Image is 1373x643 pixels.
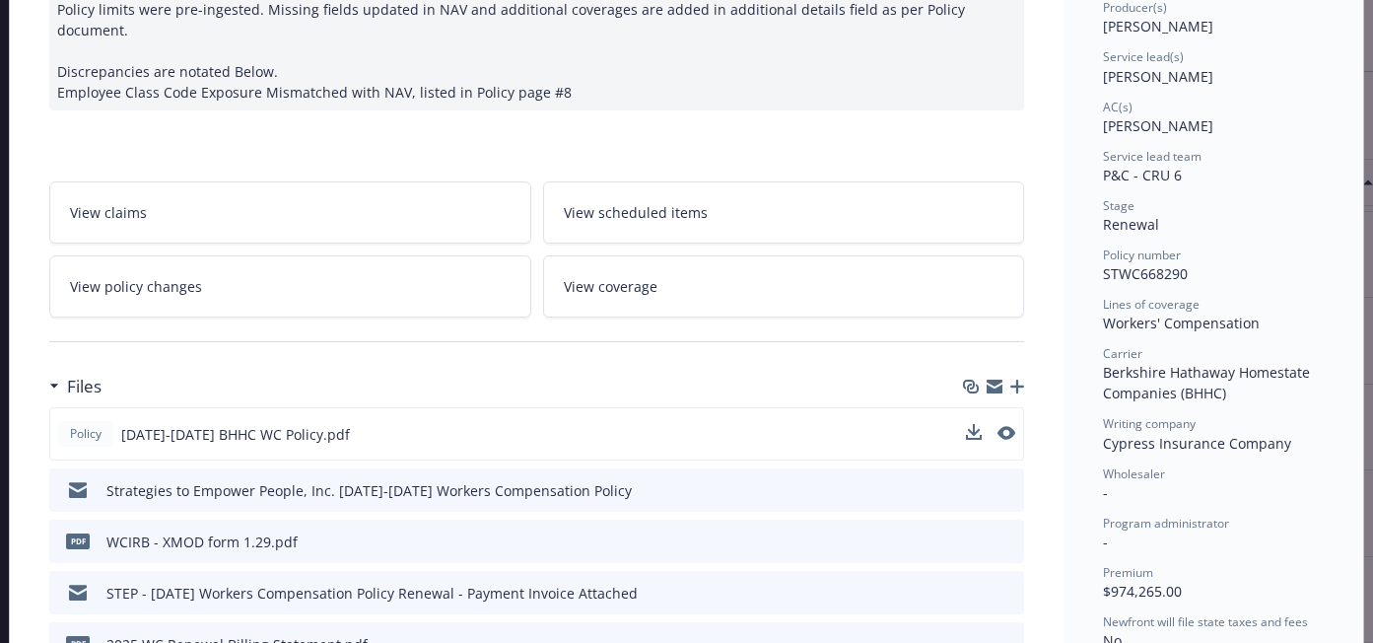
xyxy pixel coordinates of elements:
button: download file [967,583,983,604]
span: Stage [1103,197,1134,214]
button: preview file [998,532,1016,552]
span: Premium [1103,564,1153,581]
span: Program administrator [1103,515,1229,532]
button: download file [966,424,982,440]
button: preview file [998,583,1016,604]
a: View coverage [543,255,1025,318]
div: Strategies to Empower People, Inc. [DATE]-[DATE] Workers Compensation Policy [106,480,632,501]
span: $974,265.00 [1103,582,1182,601]
span: STWC668290 [1103,264,1188,283]
button: download file [966,424,982,445]
span: - [1103,483,1108,502]
span: - [1103,533,1108,551]
span: Policy number [1103,247,1181,263]
div: STEP - [DATE] Workers Compensation Policy Renewal - Payment Invoice Attached [106,583,638,604]
span: Wholesaler [1103,465,1165,482]
button: preview file [997,424,1015,445]
span: View policy changes [70,276,202,297]
button: download file [967,480,983,501]
span: P&C - CRU 6 [1103,166,1182,184]
a: View scheduled items [543,181,1025,244]
span: Policy [66,425,105,443]
span: AC(s) [1103,99,1133,115]
button: download file [967,532,983,552]
span: [PERSON_NAME] [1103,116,1213,135]
a: View policy changes [49,255,531,318]
span: Renewal [1103,215,1159,234]
div: Files [49,374,102,399]
span: [DATE]-[DATE] BHHC WC Policy.pdf [121,424,350,445]
div: Workers' Compensation [1103,313,1324,333]
span: pdf [66,534,90,548]
span: Lines of coverage [1103,296,1200,313]
div: WCIRB - XMOD form 1.29.pdf [106,532,298,552]
button: preview file [998,480,1016,501]
span: Newfront will file state taxes and fees [1103,613,1308,630]
span: View scheduled items [564,202,708,223]
span: View coverage [564,276,657,297]
span: View claims [70,202,147,223]
span: Cypress Insurance Company [1103,434,1291,453]
span: [PERSON_NAME] [1103,67,1213,86]
a: View claims [49,181,531,244]
span: [PERSON_NAME] [1103,17,1213,36]
h3: Files [67,374,102,399]
span: Carrier [1103,345,1142,362]
span: Service lead team [1103,148,1201,165]
span: Berkshire Hathaway Homestate Companies (BHHC) [1103,363,1314,402]
span: Service lead(s) [1103,48,1184,65]
button: preview file [997,426,1015,440]
span: Writing company [1103,415,1196,432]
